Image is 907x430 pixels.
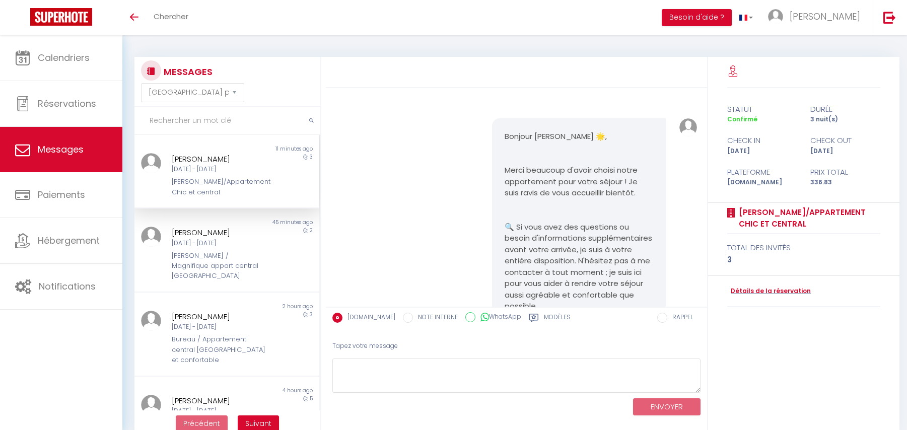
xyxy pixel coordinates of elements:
img: ... [141,395,161,415]
div: 4 hours ago [227,387,319,395]
label: Modèles [544,313,571,325]
h3: MESSAGES [161,60,213,83]
div: 336.83 [804,178,887,187]
span: [PERSON_NAME] [790,10,860,23]
div: [PERSON_NAME] [172,153,266,165]
div: [DATE] [721,147,804,156]
div: check in [721,134,804,147]
a: Détails de la réservation [727,286,811,296]
div: [PERSON_NAME]/Appartement Chic et central [172,177,266,197]
span: Suivant [245,418,271,428]
label: NOTE INTERNE [413,313,458,324]
div: [DATE] - [DATE] [172,165,266,174]
div: [PERSON_NAME] / Magnifique appart central [GEOGRAPHIC_DATA] [172,251,266,281]
div: [DATE] [804,147,887,156]
div: 45 minutes ago [227,219,319,227]
span: Précédent [183,418,220,428]
input: Rechercher un mot clé [134,107,320,135]
div: [DOMAIN_NAME] [721,178,804,187]
span: Messages [38,143,84,156]
img: ... [141,227,161,247]
span: Paiements [38,188,85,201]
button: Besoin d'aide ? [662,9,732,26]
span: 3 [310,153,313,161]
img: ... [679,118,697,136]
p: Bonjour [PERSON_NAME] 🌟, [505,131,654,142]
span: Calendriers [38,51,90,64]
div: durée [804,103,887,115]
img: ... [768,9,783,24]
div: 11 minutes ago [227,145,319,153]
span: 5 [310,395,313,402]
span: Chercher [154,11,188,22]
div: Bureau / Appartement central [GEOGRAPHIC_DATA] et confortable [172,334,266,365]
img: logout [883,11,896,24]
div: 3 nuit(s) [804,115,887,124]
div: 3 [727,254,880,266]
label: [DOMAIN_NAME] [342,313,395,324]
img: Super Booking [30,8,92,26]
span: 2 [310,227,313,234]
img: ... [141,311,161,331]
a: [PERSON_NAME]/Appartement Chic et central [735,206,880,230]
div: check out [804,134,887,147]
label: RAPPEL [667,313,693,324]
p: Merci beaucoup d'avoir choisi notre appartement pour votre séjour ! Je suis ravis de vous accueil... [505,165,654,199]
span: 3 [310,311,313,318]
div: Prix total [804,166,887,178]
div: total des invités [727,242,880,254]
span: Réservations [38,97,96,110]
div: [PERSON_NAME] [172,395,266,407]
div: [DATE] - [DATE] [172,239,266,248]
div: 2 hours ago [227,303,319,311]
div: [DATE] - [DATE] [172,406,266,416]
div: [PERSON_NAME] [172,311,266,323]
button: ENVOYER [633,398,701,416]
p: 🔍 Si vous avez des questions ou besoin d'informations supplémentaires avant votre arrivée, je sui... [505,222,654,312]
div: [DATE] - [DATE] [172,322,266,332]
label: WhatsApp [475,312,521,323]
div: [PERSON_NAME] [172,227,266,239]
div: Plateforme [721,166,804,178]
span: Hébergement [38,234,100,247]
div: statut [721,103,804,115]
img: ... [141,153,161,173]
span: Notifications [39,280,96,293]
div: Tapez votre message [332,334,701,359]
span: Confirmé [727,115,757,123]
